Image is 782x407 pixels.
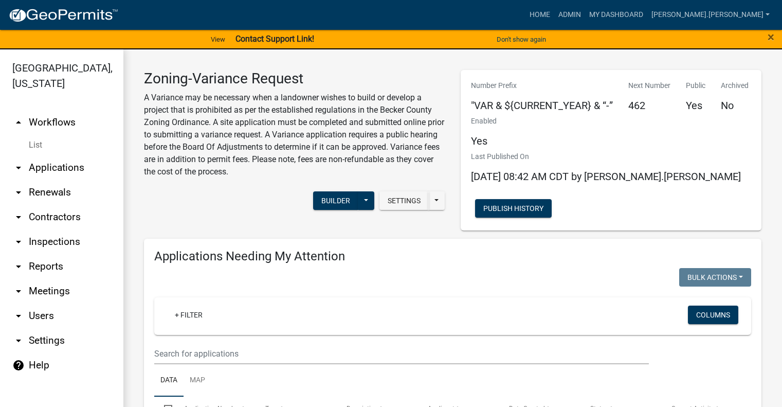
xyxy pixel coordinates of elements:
i: help [12,359,25,371]
i: arrow_drop_down [12,334,25,347]
h3: Zoning-Variance Request [144,70,445,87]
i: arrow_drop_down [12,236,25,248]
i: arrow_drop_down [12,260,25,273]
i: arrow_drop_down [12,285,25,297]
p: Number Prefix [471,80,613,91]
button: Publish History [475,199,552,218]
a: Home [525,5,554,25]
button: Columns [688,306,738,324]
a: [PERSON_NAME].[PERSON_NAME] [647,5,774,25]
a: Data [154,364,184,397]
i: arrow_drop_down [12,211,25,223]
i: arrow_drop_down [12,310,25,322]
span: [DATE] 08:42 AM CDT by [PERSON_NAME].[PERSON_NAME] [471,170,741,183]
a: + Filter [167,306,211,324]
button: Bulk Actions [679,268,751,287]
a: View [207,31,229,48]
button: Builder [313,191,358,210]
a: Map [184,364,211,397]
span: × [768,30,774,44]
i: arrow_drop_down [12,162,25,174]
p: A Variance may be necessary when a landowner wishes to build or develop a project that is prohibi... [144,92,445,178]
p: Last Published On [471,151,741,162]
h5: Yes [471,135,497,147]
button: Don't show again [493,31,550,48]
button: Close [768,31,774,43]
a: Admin [554,5,585,25]
h5: "VAR & ${CURRENT_YEAR} & “-” [471,99,613,112]
i: arrow_drop_down [12,186,25,199]
i: arrow_drop_up [12,116,25,129]
p: Public [686,80,705,91]
h4: Applications Needing My Attention [154,249,751,264]
wm-modal-confirm: Workflow Publish History [475,205,552,213]
h5: No [721,99,749,112]
a: My Dashboard [585,5,647,25]
p: Next Number [628,80,670,91]
strong: Contact Support Link! [235,34,314,44]
h5: Yes [686,99,705,112]
p: Archived [721,80,749,91]
input: Search for applications [154,343,649,364]
h5: 462 [628,99,670,112]
button: Settings [379,191,429,210]
p: Enabled [471,116,497,127]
